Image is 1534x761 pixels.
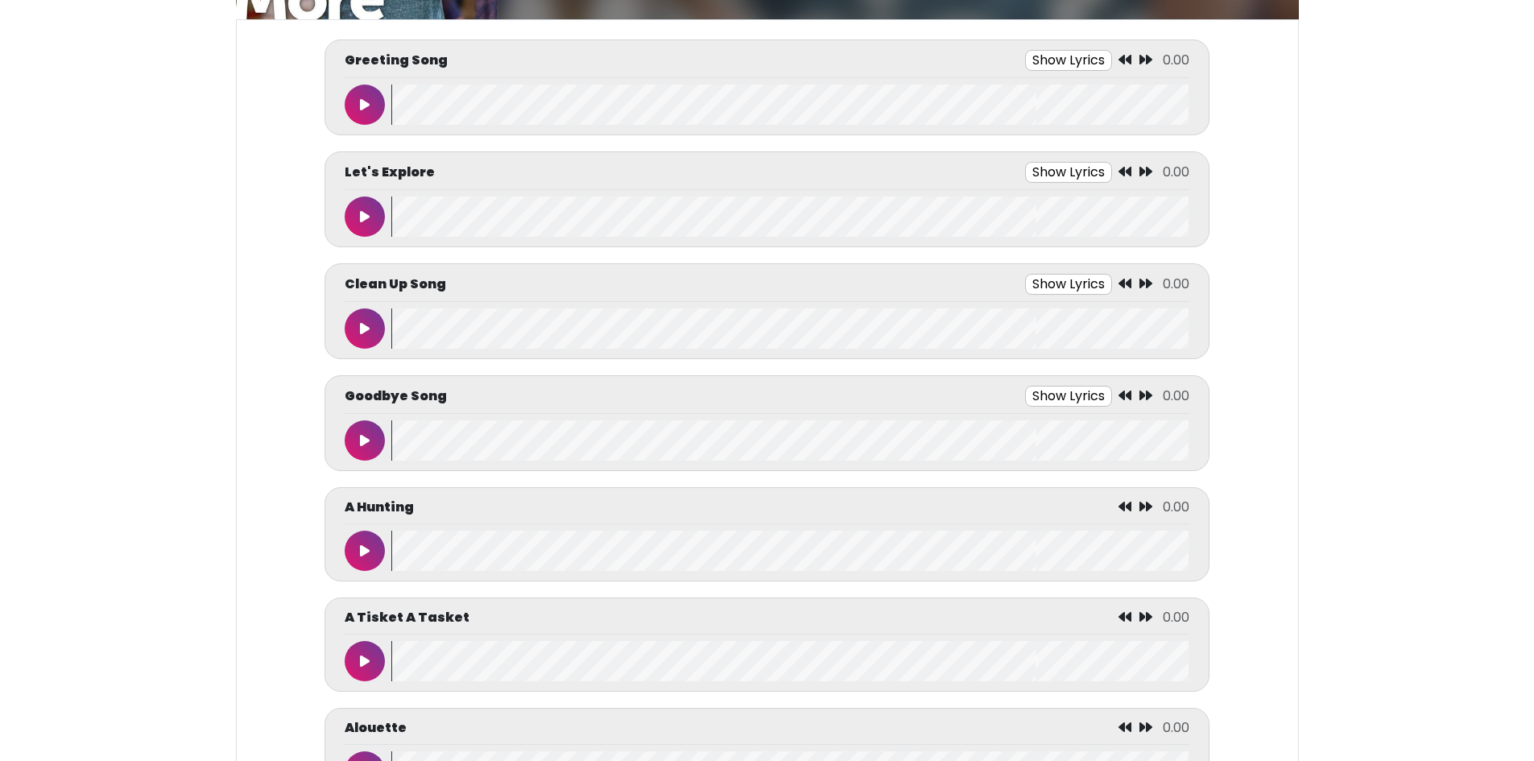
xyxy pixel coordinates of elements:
p: A Tisket A Tasket [345,608,469,627]
button: Show Lyrics [1025,162,1112,183]
p: Goodbye Song [345,387,447,406]
span: 0.00 [1163,718,1189,737]
p: Alouette [345,718,407,738]
p: A Hunting [345,498,414,517]
span: 0.00 [1163,498,1189,516]
button: Show Lyrics [1025,386,1112,407]
p: Clean Up Song [345,275,446,294]
p: Let's Explore [345,163,435,182]
span: 0.00 [1163,51,1189,69]
span: 0.00 [1163,387,1189,405]
button: Show Lyrics [1025,274,1112,295]
button: Show Lyrics [1025,50,1112,71]
span: 0.00 [1163,608,1189,627]
span: 0.00 [1163,275,1189,293]
span: 0.00 [1163,163,1189,181]
p: Greeting Song [345,51,448,70]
